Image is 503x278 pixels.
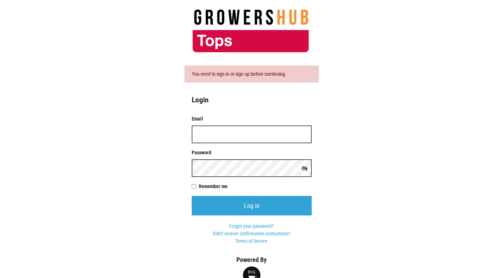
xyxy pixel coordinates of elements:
img: 279edf242af8f9d49a69d9d2afa010fb.png [181,9,323,53]
input: Log in [192,196,312,215]
label: Email [192,115,312,123]
h4: Login [192,95,312,105]
label: Password [192,149,312,156]
a: Didn't receive confirmation instructions? [213,231,290,236]
div: You need to sign in or sign up before continuing. [185,66,319,82]
label: Remember me [199,183,312,190]
a: Terms of Service [235,238,268,244]
a: Forgot your password? [229,223,274,229]
h5: Powered By [181,256,323,264]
